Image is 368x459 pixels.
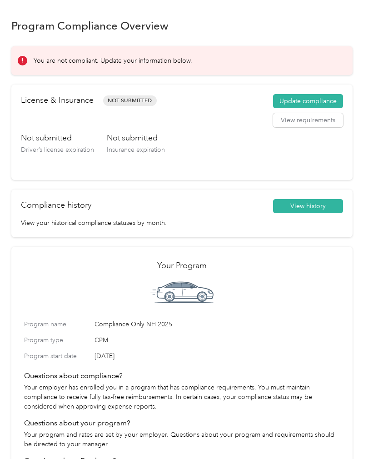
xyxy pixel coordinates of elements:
[273,94,343,109] button: Update compliance
[21,94,94,106] h2: License & Insurance
[94,351,340,361] span: [DATE]
[107,132,165,144] h3: Not submitted
[24,335,91,345] label: Program type
[34,56,192,65] p: You are not compliant. Update your information below.
[94,319,340,329] span: Compliance Only NH 2025
[21,199,91,211] h2: Compliance history
[317,408,368,459] iframe: Everlance-gr Chat Button Frame
[21,146,94,154] span: Driver’s license expiration
[11,21,169,30] h1: Program Compliance Overview
[24,319,91,329] label: Program name
[24,351,91,361] label: Program start date
[273,113,343,128] button: View requirements
[273,199,343,214] button: View history
[103,95,157,106] span: Not Submitted
[24,370,340,381] h4: Questions about compliance?
[107,146,165,154] span: Insurance expiration
[24,259,340,272] h2: Your Program
[24,430,340,449] p: Your program and rates are set by your employer. Questions about your program and requirements sh...
[24,418,340,429] h4: Questions about your program?
[21,132,94,144] h3: Not submitted
[21,218,343,228] p: View your historical compliance statuses by month.
[24,383,340,411] p: Your employer has enrolled you in a program that has compliance requirements. You must maintain c...
[94,335,340,345] span: CPM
